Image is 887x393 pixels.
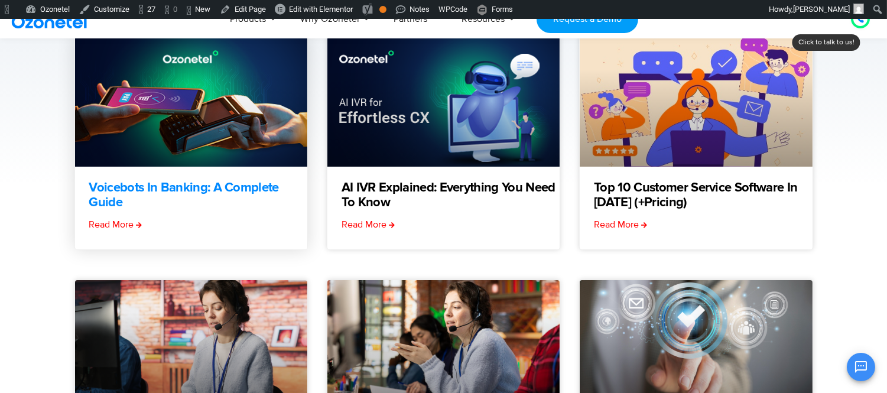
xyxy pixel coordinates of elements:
a: Read more about AI IVR Explained: Everything You Need to Know [342,217,395,232]
span: [PERSON_NAME] [793,5,850,14]
a: Top 10 Customer Service Software in [DATE] (+Pricing) [594,181,812,210]
span: Edit with Elementor [289,5,353,14]
button: Open chat [847,353,875,381]
a: Read more about Voicebots in Banking: A Complete Guide [89,217,142,232]
a: Voicebots in Banking: A Complete Guide [89,181,307,210]
a: Read more about Top 10 Customer Service Software in 2025 (+Pricing) [594,217,647,232]
a: AI IVR Explained: Everything You Need to Know [342,181,560,210]
div: OK [379,6,386,13]
a: Request a Demo [537,5,638,33]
